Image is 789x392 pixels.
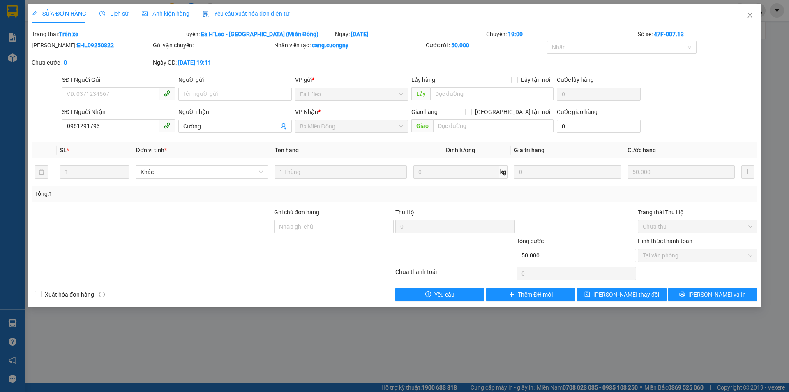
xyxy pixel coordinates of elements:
span: Bx Miền Đông [300,120,403,132]
label: Cước giao hàng [557,109,598,115]
button: plusThêm ĐH mới [486,288,575,301]
span: Ảnh kiện hàng [142,10,189,17]
span: Yêu cầu [434,290,454,299]
div: SĐT Người Nhận [62,107,175,116]
button: printer[PERSON_NAME] và In [668,288,757,301]
span: Lấy [411,87,430,100]
span: Giao [411,119,433,132]
span: VP Nhận [295,109,318,115]
span: kg [499,165,508,179]
span: Tổng cước [517,238,544,244]
span: edit [32,11,37,16]
span: Lịch sử [99,10,129,17]
b: 47F-007.13 [654,31,684,37]
div: Trạng thái Thu Hộ [638,208,757,217]
label: Cước lấy hàng [557,77,594,83]
button: delete [35,165,48,179]
div: Người nhận [178,107,291,116]
span: Yêu cầu xuất hóa đơn điện tử [203,10,289,17]
div: VP gửi [295,75,408,84]
span: plus [509,291,514,298]
input: 0 [628,165,734,179]
span: Đơn vị tính [136,147,166,153]
div: [PERSON_NAME]: [32,41,151,50]
span: clock-circle [99,11,105,16]
input: VD: Bàn, Ghế [275,165,407,179]
span: Định lượng [446,147,475,153]
span: picture [142,11,148,16]
b: Trên xe [59,31,78,37]
span: SL [60,147,67,153]
span: printer [679,291,685,298]
label: Hình thức thanh toán [638,238,692,244]
span: Thu Hộ [395,209,414,216]
span: phone [164,122,170,129]
div: Tuyến: [182,30,334,39]
span: Cước hàng [628,147,656,153]
span: Tại văn phòng [643,249,752,262]
b: cang.cuongny [312,42,348,49]
button: Close [738,4,761,27]
label: Ghi chú đơn hàng [274,209,319,216]
div: Cước rồi : [426,41,545,50]
b: 19:00 [508,31,523,37]
div: Chưa cước : [32,58,151,67]
div: Tổng: 1 [35,189,305,198]
input: Cước lấy hàng [557,88,641,101]
span: Tên hàng [275,147,299,153]
b: [DATE] 19:11 [178,59,211,66]
span: exclamation-circle [425,291,431,298]
div: SĐT Người Gửi [62,75,175,84]
span: Lấy tận nơi [518,75,554,84]
div: Chuyến: [485,30,637,39]
span: Giao hàng [411,109,438,115]
b: 50.000 [451,42,469,49]
div: Số xe: [637,30,758,39]
span: Xuất hóa đơn hàng [42,290,97,299]
span: Ea H`leo [300,88,403,100]
input: Dọc đường [430,87,554,100]
b: 0 [64,59,67,66]
span: [GEOGRAPHIC_DATA] tận nơi [472,107,554,116]
div: Chưa thanh toán [394,267,516,282]
div: Gói vận chuyển: [153,41,272,50]
span: info-circle [99,292,105,297]
span: save [584,291,590,298]
button: plus [741,165,754,179]
span: user-add [280,123,287,130]
input: Cước giao hàng [557,120,641,133]
input: 0 [514,165,621,179]
b: [DATE] [351,31,368,37]
div: Người gửi [178,75,291,84]
img: icon [203,11,209,17]
span: SỬA ĐƠN HÀNG [32,10,86,17]
div: Ngày GD: [153,58,272,67]
span: phone [164,90,170,97]
button: save[PERSON_NAME] thay đổi [577,288,666,301]
input: Ghi chú đơn hàng [274,220,394,233]
span: [PERSON_NAME] thay đổi [593,290,659,299]
b: EHL09250822 [77,42,114,49]
span: Khác [141,166,263,178]
div: Ngày: [334,30,486,39]
span: Giá trị hàng [514,147,544,153]
input: Dọc đường [433,119,554,132]
button: exclamation-circleYêu cầu [395,288,484,301]
span: Lấy hàng [411,77,435,83]
span: Thêm ĐH mới [518,290,553,299]
span: close [747,12,753,19]
div: Trạng thái: [31,30,182,39]
span: Chưa thu [643,220,752,233]
div: Nhân viên tạo: [274,41,424,50]
span: [PERSON_NAME] và In [688,290,746,299]
b: Ea H`Leo - [GEOGRAPHIC_DATA] (Miền Đông) [201,31,318,37]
